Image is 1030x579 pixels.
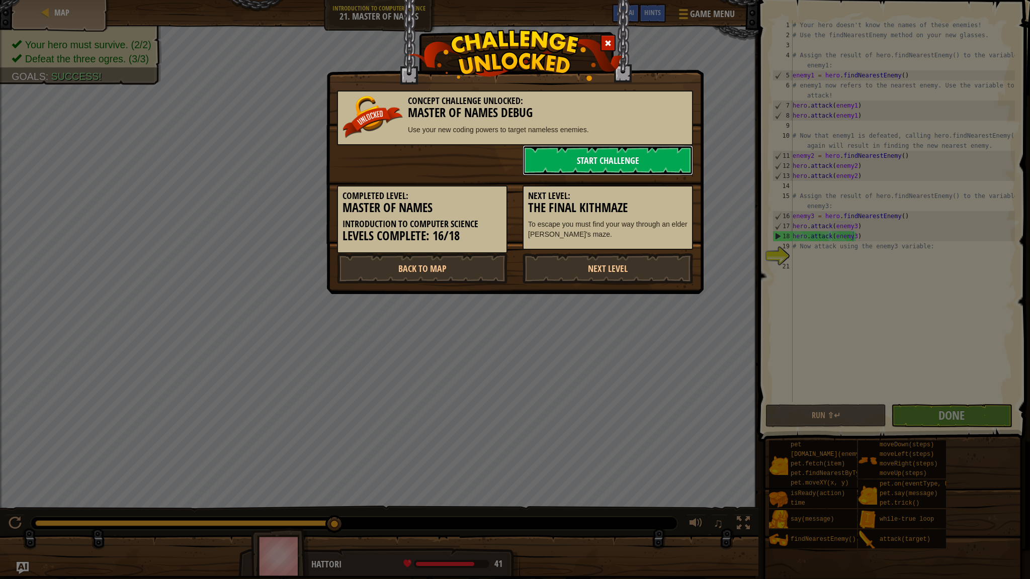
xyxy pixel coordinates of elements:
[408,94,523,107] span: Concept Challenge Unlocked:
[528,219,688,239] p: To escape you must find your way through an elder [PERSON_NAME]'s maze.
[337,253,507,283] a: Back to Map
[342,106,688,120] h3: Master Of Names Debug
[528,191,688,201] h5: Next Level:
[342,219,502,229] h5: Introduction to Computer Science
[342,229,502,243] h3: Levels Complete: 16/18
[523,145,693,175] a: Start Challenge
[342,201,502,215] h3: Master of Names
[407,30,623,81] img: challenge_unlocked.png
[342,96,403,138] img: unlocked_banner.png
[523,253,693,283] a: Next Level
[528,201,688,215] h3: The Final Kithmaze
[342,125,688,135] p: Use your new coding powers to target nameless enemies.
[342,191,502,201] h5: Completed Level:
